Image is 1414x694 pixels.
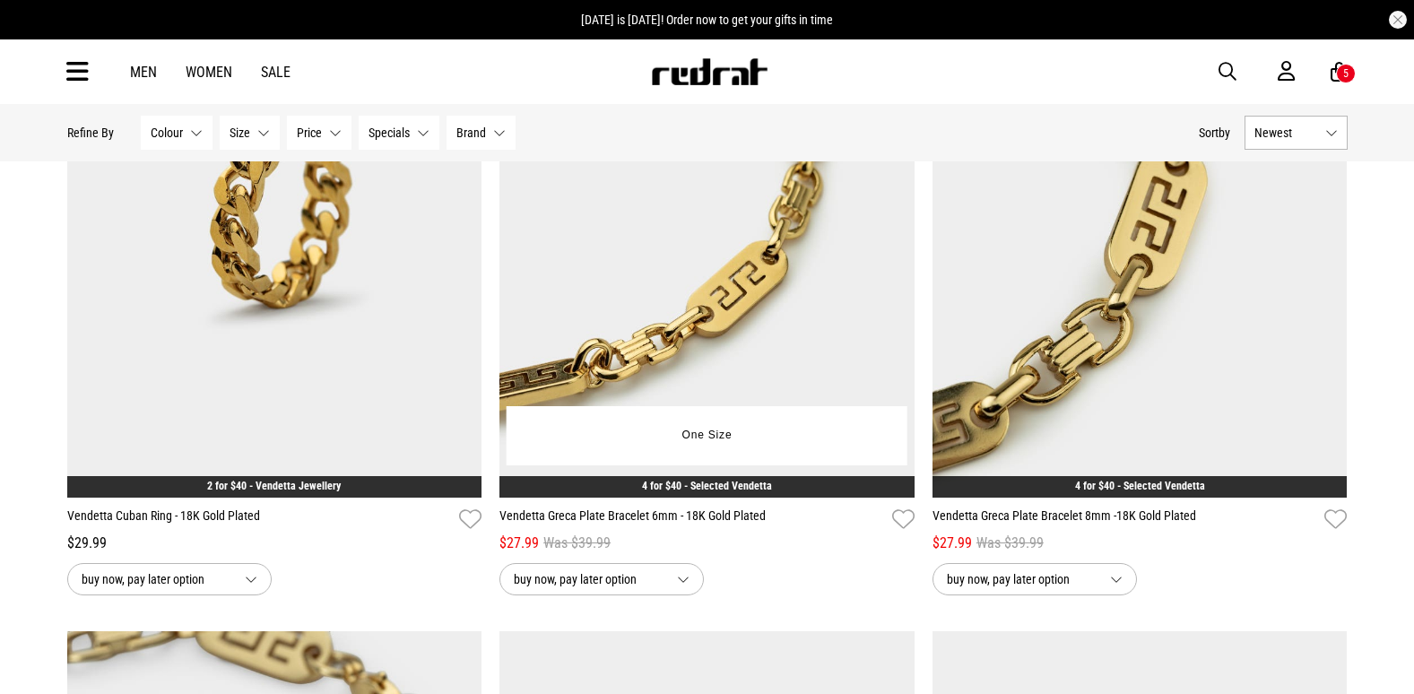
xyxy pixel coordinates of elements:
[230,126,250,140] span: Size
[261,64,291,81] a: Sale
[186,64,232,81] a: Women
[1219,126,1230,140] span: by
[933,563,1137,595] button: buy now, pay later option
[543,533,611,554] span: Was $39.99
[207,480,341,492] a: 2 for $40 - Vendetta Jewellery
[1245,116,1348,150] button: Newest
[947,568,1096,590] span: buy now, pay later option
[1254,126,1318,140] span: Newest
[933,533,972,554] span: $27.99
[499,507,885,533] a: Vendetta Greca Plate Bracelet 6mm - 18K Gold Plated
[499,563,704,595] button: buy now, pay later option
[151,126,183,140] span: Colour
[1331,63,1348,82] a: 5
[447,116,516,150] button: Brand
[933,507,1318,533] a: Vendetta Greca Plate Bracelet 8mm -18K Gold Plated
[1075,480,1205,492] a: 4 for $40 - Selected Vendetta
[581,13,833,27] span: [DATE] is [DATE]! Order now to get your gifts in time
[642,480,772,492] a: 4 for $40 - Selected Vendetta
[499,533,539,554] span: $27.99
[67,533,482,554] div: $29.99
[297,126,322,140] span: Price
[220,116,280,150] button: Size
[976,533,1044,554] span: Was $39.99
[130,64,157,81] a: Men
[359,116,439,150] button: Specials
[141,116,213,150] button: Colour
[369,126,410,140] span: Specials
[669,420,746,452] button: One Size
[67,126,114,140] p: Refine By
[82,568,230,590] span: buy now, pay later option
[67,563,272,595] button: buy now, pay later option
[514,568,663,590] span: buy now, pay later option
[67,507,453,533] a: Vendetta Cuban Ring - 18K Gold Plated
[1343,67,1349,80] div: 5
[14,7,68,61] button: Open LiveChat chat widget
[456,126,486,140] span: Brand
[287,116,351,150] button: Price
[1199,122,1230,143] button: Sortby
[650,58,768,85] img: Redrat logo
